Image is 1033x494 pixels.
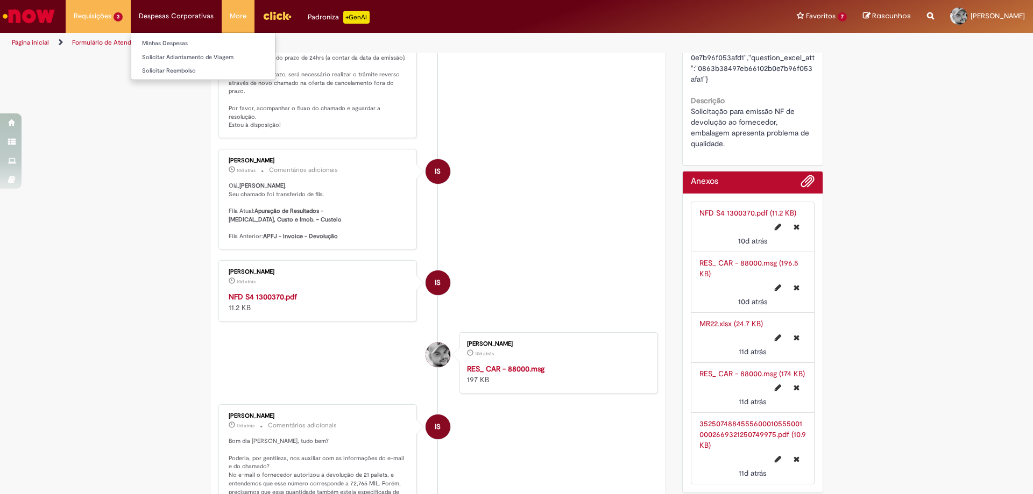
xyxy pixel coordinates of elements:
button: Editar nome de arquivo 35250748845556000105550010002669321250749975.pdf [768,450,788,468]
span: {"question_pdf_danfe_att":"7491338897ab66102b0e7b96f053af46","question_email_att":"83a1fb8897ab66... [691,20,815,84]
time: 19/08/2025 17:34:26 [738,297,767,306]
span: 11d atrás [739,397,766,406]
a: RES_ CAR - 88000.msg (174 KB) [699,369,805,378]
ul: Trilhas de página [8,33,681,53]
span: 11d atrás [739,347,766,356]
span: IS [435,270,441,296]
button: Adicionar anexos [801,174,815,194]
button: Editar nome de arquivo RES_ CAR - 88000.msg [768,279,788,296]
p: +GenAi [343,11,370,24]
div: Isabella Silva [426,270,450,295]
span: 10d atrás [738,297,767,306]
time: 19/08/2025 11:05:37 [739,397,766,406]
button: Excluir RES_ CAR - 88000.msg [787,379,806,396]
span: 10d atrás [475,350,494,357]
time: 19/08/2025 11:13:04 [739,347,766,356]
a: Formulário de Atendimento [72,38,152,47]
div: [PERSON_NAME] [467,341,646,347]
button: Editar nome de arquivo MR22.xlsx [768,329,788,346]
b: Apuração de Resultados - [MEDICAL_DATA], Custo e Imob. - Custeio [229,207,342,224]
span: Favoritos [806,11,836,22]
b: APFJ - Invoice - Devolução [263,232,338,240]
p: Olá, , Seu chamado foi transferido de fila. Fila Atual: Fila Anterior: [229,182,408,241]
div: Padroniza [308,11,370,24]
span: 7 [838,12,847,22]
time: 19/08/2025 11:42:54 [237,423,254,429]
img: click_logo_yellow_360x200.png [263,8,292,24]
time: 20/08/2025 09:32:59 [237,278,256,285]
button: Excluir MR22.xlsx [787,329,806,346]
img: ServiceNow [1,5,56,27]
time: 19/08/2025 11:05:12 [739,468,766,478]
div: [PERSON_NAME] [229,269,408,275]
span: 11d atrás [739,468,766,478]
a: Solicitar Reembolso [131,65,275,77]
span: Despesas Corporativas [139,11,214,22]
a: MR22.xlsx (24.7 KB) [699,319,763,328]
button: Excluir NFD S4 1300370.pdf [787,218,806,235]
div: 11.2 KB [229,291,408,313]
button: Editar nome de arquivo RES_ CAR - 88000.msg [768,379,788,396]
span: 10d atrás [237,278,256,285]
span: Rascunhos [872,11,911,21]
b: [PERSON_NAME] [239,182,285,190]
span: 10d atrás [237,167,256,174]
span: 10d atrás [738,236,767,246]
span: 11d atrás [237,423,254,429]
a: RES_ CAR - 88000.msg (196.5 KB) [699,258,798,278]
ul: Despesas Corporativas [131,32,275,80]
a: NFD S4 1300370.pdf (11.2 KB) [699,208,796,218]
h2: Anexos [691,177,718,187]
span: Requisições [74,11,111,22]
a: Solicitar Adiantamento de Viagem [131,52,275,63]
div: Isabella Silva [426,414,450,439]
div: Jonathan Luis Neri Das Chagas Machado [426,342,450,367]
div: [PERSON_NAME] [229,413,408,419]
a: 35250748845556000105550010002669321250749975.pdf (10.9 KB) [699,419,806,450]
a: Página inicial [12,38,49,47]
time: 20/08/2025 09:32:59 [738,236,767,246]
div: 197 KB [467,363,646,385]
a: Minhas Despesas [131,38,275,49]
a: Rascunhos [863,11,911,22]
time: 20/08/2025 09:33:53 [237,167,256,174]
span: IS [435,414,441,440]
time: 19/08/2025 17:34:26 [475,350,494,357]
button: Excluir RES_ CAR - 88000.msg [787,279,806,296]
button: Editar nome de arquivo NFD S4 1300370.pdf [768,218,788,235]
a: NFD S4 1300370.pdf [229,292,297,302]
div: Isabella Silva [426,159,450,184]
span: 3 [114,12,123,22]
small: Comentários adicionais [268,421,337,430]
b: Descrição [691,96,725,105]
span: IS [435,159,441,184]
span: More [230,11,246,22]
a: RES_ CAR - 88000.msg [467,364,544,374]
small: Comentários adicionais [269,166,338,175]
span: [PERSON_NAME] [971,11,1025,20]
div: [PERSON_NAME] [229,157,408,164]
span: Solicitação para emissão NF de devolução ao fornecedor, embalagem apresenta problema de qualidade. [691,106,811,148]
button: Excluir 35250748845556000105550010002669321250749975.pdf [787,450,806,468]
